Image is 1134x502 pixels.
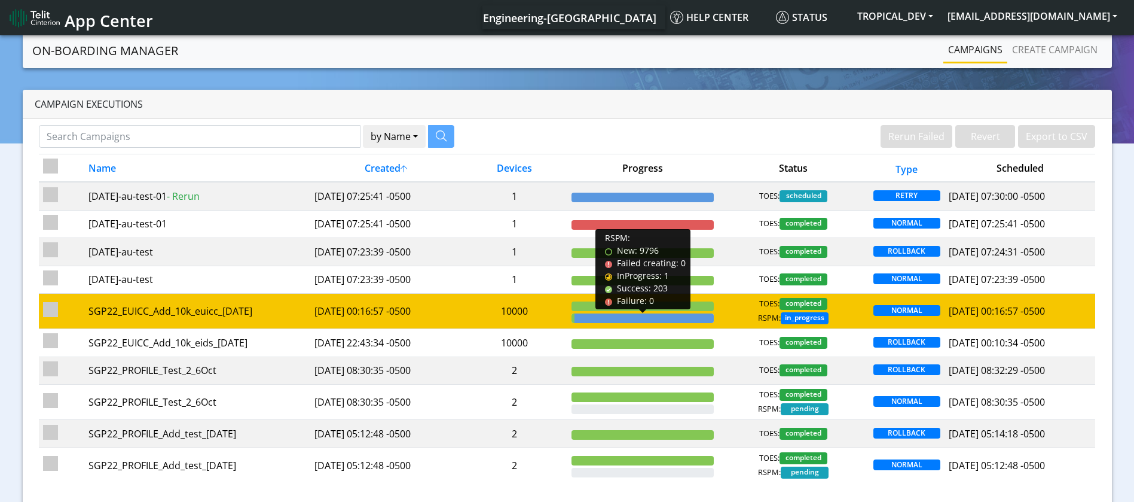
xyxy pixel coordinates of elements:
[600,269,669,282] span: InProgress: 1
[873,190,940,201] span: RETRY
[873,305,940,316] span: NORMAL
[949,336,1045,349] span: [DATE] 00:10:34 -0500
[88,395,306,409] div: SGP22_PROFILE_Test_2_6Oct
[310,210,461,238] td: [DATE] 07:25:41 -0500
[759,190,780,202] span: TOES:
[363,125,426,148] button: by Name
[84,154,310,182] th: Name
[482,5,656,29] a: Your current platform instance
[949,273,1045,286] span: [DATE] 07:23:39 -0500
[310,293,461,328] td: [DATE] 00:16:57 -0500
[461,293,567,328] td: 10000
[461,182,567,210] td: 1
[461,238,567,266] td: 1
[670,11,683,24] img: knowledge.svg
[943,38,1007,62] a: Campaigns
[461,357,567,384] td: 2
[780,364,827,376] span: completed
[873,337,940,348] span: ROLLBACK
[949,395,1045,409] span: [DATE] 08:30:35 -0500
[88,304,306,318] div: SGP22_EUICC_Add_10k_euicc_[DATE]
[780,428,827,440] span: completed
[600,257,686,269] span: Failed creating: 0
[718,154,869,182] th: Status
[310,182,461,210] td: [DATE] 07:25:41 -0500
[780,389,827,401] span: completed
[670,11,748,24] span: Help center
[88,458,306,473] div: SGP22_PROFILE_Add_test_[DATE]
[461,448,567,483] td: 2
[759,273,780,285] span: TOES:
[88,272,306,287] div: [DATE]-au-test
[39,125,360,148] input: Search Campaigns
[869,154,945,182] th: Type
[873,460,940,470] span: NORMAL
[949,305,1045,318] span: [DATE] 00:16:57 -0500
[310,154,461,182] th: Created
[1007,38,1102,62] a: Create campaign
[949,245,1045,258] span: [DATE] 07:24:31 -0500
[759,452,780,464] span: TOES:
[758,312,781,324] span: RSPM:
[758,403,781,415] span: RSPM:
[781,467,829,479] span: pending
[780,218,827,230] span: completed
[949,364,1045,377] span: [DATE] 08:32:29 -0500
[605,232,630,244] span: RSPM:
[780,298,827,310] span: completed
[605,299,612,306] img: Failure
[567,154,718,182] th: Progress
[310,357,461,384] td: [DATE] 08:30:35 -0500
[955,125,1015,148] button: Revert
[873,246,940,257] span: ROLLBACK
[780,246,827,258] span: completed
[949,459,1045,472] span: [DATE] 05:12:48 -0500
[23,90,1112,119] div: Campaign Executions
[600,244,659,257] span: New: 9796
[10,5,151,31] a: App Center
[310,329,461,357] td: [DATE] 22:43:34 -0500
[781,312,829,324] span: in_progress
[780,452,827,464] span: completed
[781,403,829,415] span: pending
[461,154,567,182] th: Devices
[945,154,1096,182] th: Scheduled
[850,5,940,27] button: TROPICAL_DEV
[88,363,306,378] div: SGP22_PROFILE_Test_2_6Oct
[949,190,1045,203] span: [DATE] 07:30:00 -0500
[88,427,306,441] div: SGP22_PROFILE_Add_test_[DATE]
[780,337,827,349] span: completed
[1018,125,1095,148] button: Export to CSV
[759,298,780,310] span: TOES:
[461,420,567,448] td: 2
[758,467,781,479] span: RSPM:
[873,428,940,439] span: ROLLBACK
[32,39,178,63] a: On-Boarding Manager
[759,337,780,349] span: TOES:
[759,389,780,401] span: TOES:
[461,266,567,293] td: 1
[776,11,827,24] span: Status
[310,448,461,483] td: [DATE] 05:12:48 -0500
[88,245,306,259] div: [DATE]-au-test
[771,5,850,29] a: Status
[605,248,612,255] img: Ready
[65,10,153,32] span: App Center
[461,329,567,357] td: 10000
[759,364,780,376] span: TOES:
[310,385,461,420] td: [DATE] 08:30:35 -0500
[873,218,940,229] span: NORMAL
[780,273,827,285] span: completed
[759,218,780,230] span: TOES:
[665,5,771,29] a: Help center
[88,217,306,231] div: [DATE]-au-test-01
[605,273,612,281] img: In progress
[605,286,612,293] img: Success
[873,273,940,284] span: NORMAL
[605,261,612,268] img: Failure
[10,8,60,28] img: logo-telit-cinterion-gw-new.png
[461,210,567,238] td: 1
[780,190,827,202] span: scheduled
[600,282,668,294] span: Success: 203
[483,11,656,25] span: Engineering-[GEOGRAPHIC_DATA]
